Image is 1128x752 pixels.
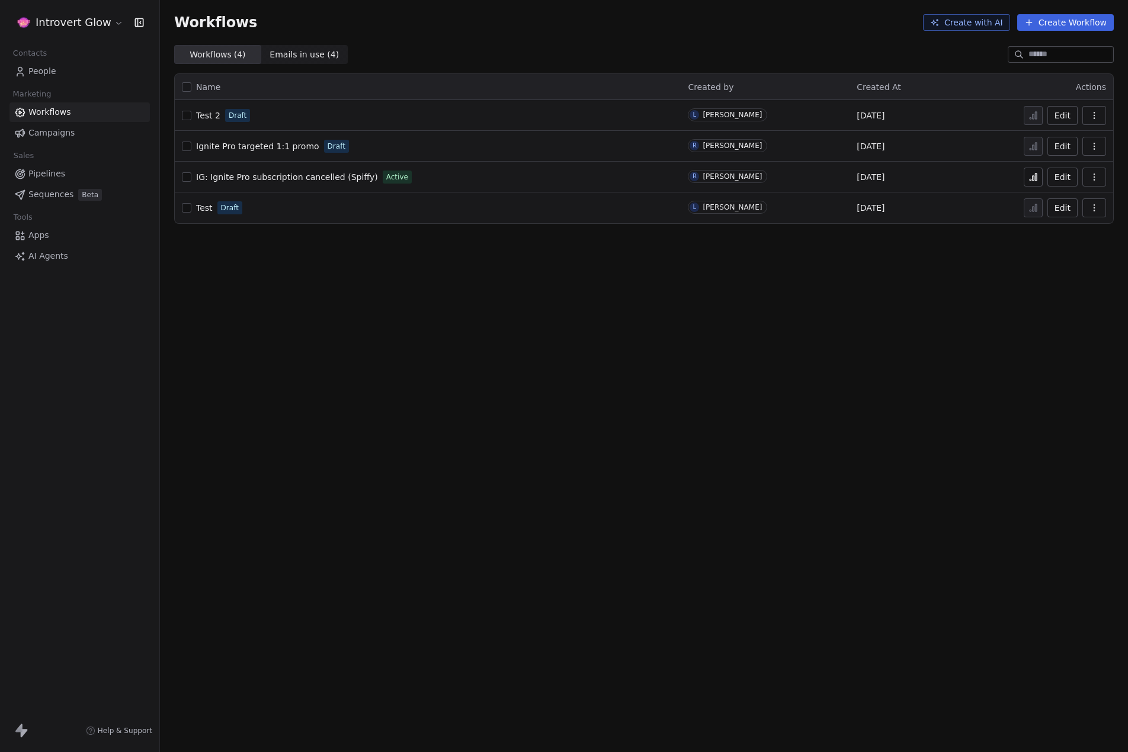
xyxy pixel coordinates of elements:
button: Edit [1047,106,1078,125]
a: AI Agents [9,246,150,266]
a: Test 2 [196,110,220,121]
button: Introvert Glow [14,12,126,33]
span: Sales [8,147,39,165]
span: Draft [221,203,239,213]
span: Help & Support [98,726,152,735]
span: Test [196,203,213,213]
button: Edit [1047,198,1078,217]
span: [DATE] [857,110,885,121]
a: Help & Support [86,726,152,735]
span: Beta [78,189,102,201]
a: Pipelines [9,164,150,184]
img: Introvert%20GLOW%20Logo%20250%20x%20250.png [17,15,31,30]
button: Create with AI [923,14,1010,31]
span: Apps [28,229,49,242]
span: Created At [857,82,901,92]
div: L [693,203,697,212]
span: Name [196,81,220,94]
button: Edit [1047,137,1078,156]
a: People [9,62,150,81]
span: Campaigns [28,127,75,139]
span: [DATE] [857,171,885,183]
span: Test 2 [196,111,220,120]
span: Pipelines [28,168,65,180]
a: Workflows [9,102,150,122]
div: R [693,141,697,150]
span: Contacts [8,44,52,62]
div: [PERSON_NAME] [703,203,762,211]
span: [DATE] [857,202,885,214]
div: [PERSON_NAME] [703,172,762,181]
span: Workflows [174,14,257,31]
a: Ignite Pro targeted 1:1 promo [196,140,319,152]
span: Draft [328,141,345,152]
a: SequencesBeta [9,185,150,204]
span: Tools [8,208,37,226]
a: Test [196,202,213,214]
span: People [28,65,56,78]
div: [PERSON_NAME] [703,111,762,119]
div: R [693,172,697,181]
span: Introvert Glow [36,15,111,30]
span: [DATE] [857,140,885,152]
button: Create Workflow [1017,14,1114,31]
div: L [693,110,697,120]
span: Workflows [28,106,71,118]
span: Active [386,172,408,182]
a: Campaigns [9,123,150,143]
span: Sequences [28,188,73,201]
span: Draft [229,110,246,121]
span: IG: Ignite Pro subscription cancelled (Spiffy) [196,172,378,182]
span: Actions [1076,82,1106,92]
span: Emails in use ( 4 ) [270,49,339,61]
a: IG: Ignite Pro subscription cancelled (Spiffy) [196,171,378,183]
button: Edit [1047,168,1078,187]
div: [PERSON_NAME] [703,142,762,150]
span: Marketing [8,85,56,103]
span: AI Agents [28,250,68,262]
span: Ignite Pro targeted 1:1 promo [196,142,319,151]
span: Created by [688,82,733,92]
a: Apps [9,226,150,245]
